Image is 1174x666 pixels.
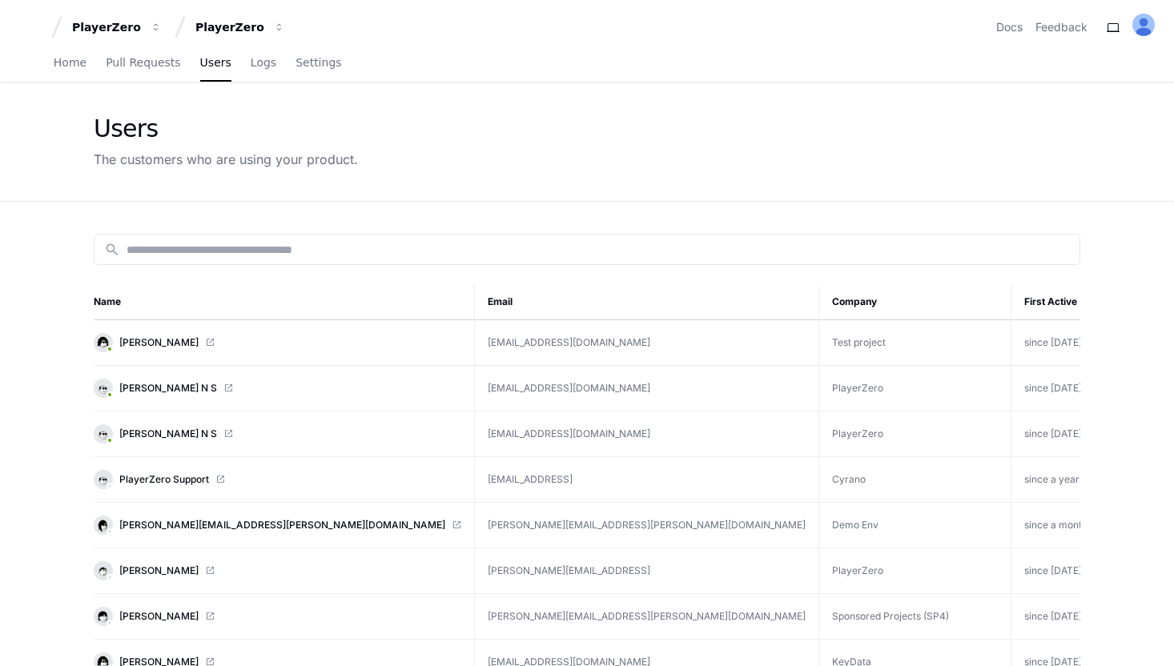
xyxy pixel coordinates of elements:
[200,45,231,82] a: Users
[95,608,111,624] img: 1.svg
[475,548,819,594] td: [PERSON_NAME][EMAIL_ADDRESS]
[119,519,445,532] span: [PERSON_NAME][EMAIL_ADDRESS][PERSON_NAME][DOMAIN_NAME]
[104,242,120,258] mat-icon: search
[819,284,1011,320] th: Company
[1035,19,1088,35] button: Feedback
[1011,366,1108,411] td: since [DATE]
[475,594,819,640] td: [PERSON_NAME][EMAIL_ADDRESS][PERSON_NAME][DOMAIN_NAME]
[1011,594,1108,640] td: since [DATE]
[1011,411,1108,457] td: since [DATE]
[296,45,341,82] a: Settings
[119,564,199,577] span: [PERSON_NAME]
[475,284,819,320] th: Email
[95,471,111,487] img: 13.svg
[475,411,819,457] td: [EMAIL_ADDRESS][DOMAIN_NAME]
[94,150,358,169] div: The customers who are using your product.
[1011,548,1108,594] td: since [DATE]
[94,379,461,398] a: [PERSON_NAME] N S
[119,473,209,486] span: PlayerZero Support
[475,503,819,548] td: [PERSON_NAME][EMAIL_ADDRESS][PERSON_NAME][DOMAIN_NAME]
[94,114,358,143] div: Users
[54,45,86,82] a: Home
[66,13,168,42] button: PlayerZero
[94,284,475,320] th: Name
[94,561,461,580] a: [PERSON_NAME]
[819,594,1011,640] td: Sponsored Projects (SP4)
[119,336,199,349] span: [PERSON_NAME]
[95,380,111,395] img: 13.svg
[819,320,1011,366] td: Test project
[95,426,111,441] img: 13.svg
[119,427,217,440] span: [PERSON_NAME] N S
[95,517,111,532] img: 11.svg
[195,19,264,35] div: PlayerZero
[475,320,819,366] td: [EMAIL_ADDRESS][DOMAIN_NAME]
[296,58,341,67] span: Settings
[819,503,1011,548] td: Demo Env
[95,563,111,578] img: 8.svg
[54,58,86,67] span: Home
[106,58,180,67] span: Pull Requests
[819,457,1011,503] td: Cyrano
[94,470,461,489] a: PlayerZero Support
[1011,457,1108,503] td: since a year ago
[475,457,819,503] td: [EMAIL_ADDRESS]
[72,19,141,35] div: PlayerZero
[1132,14,1155,36] img: ALV-UjVcatvuIE3Ry8vbS9jTwWSCDSui9a-KCMAzof9oLoUoPIJpWA8kMXHdAIcIkQmvFwXZGxSVbioKmBNr7v50-UrkRVwdj...
[200,58,231,67] span: Users
[119,382,217,395] span: [PERSON_NAME] N S
[819,411,1011,457] td: PlayerZero
[94,424,461,443] a: [PERSON_NAME] N S
[819,548,1011,594] td: PlayerZero
[94,516,461,535] a: [PERSON_NAME][EMAIL_ADDRESS][PERSON_NAME][DOMAIN_NAME]
[1011,503,1108,548] td: since a month ago
[1123,613,1166,656] iframe: Open customer support
[1011,320,1108,366] td: since [DATE]
[1011,284,1108,320] th: First Active
[119,610,199,623] span: [PERSON_NAME]
[94,333,461,352] a: [PERSON_NAME]
[251,58,276,67] span: Logs
[251,45,276,82] a: Logs
[106,45,180,82] a: Pull Requests
[95,335,111,350] img: 16.svg
[94,607,461,626] a: [PERSON_NAME]
[189,13,291,42] button: PlayerZero
[996,19,1023,35] a: Docs
[819,366,1011,411] td: PlayerZero
[475,366,819,411] td: [EMAIL_ADDRESS][DOMAIN_NAME]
